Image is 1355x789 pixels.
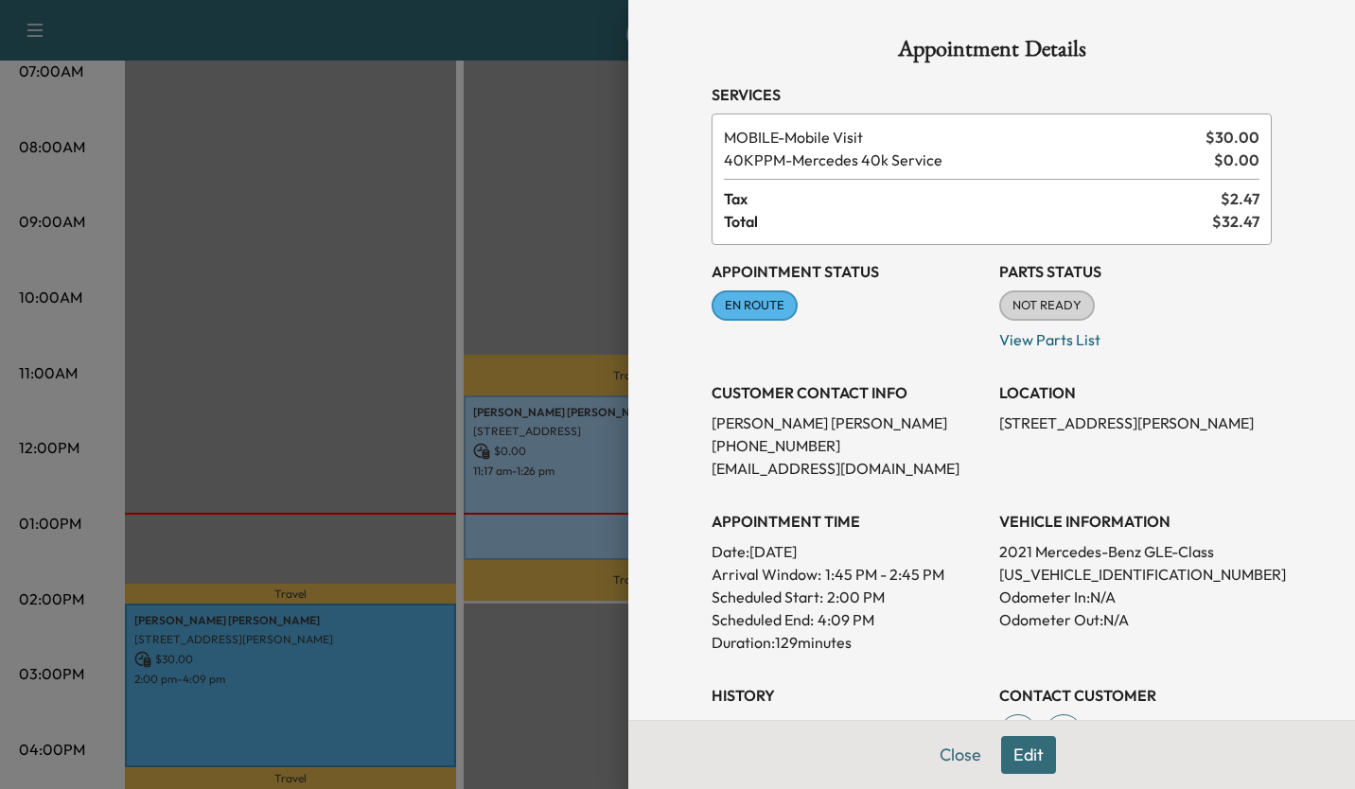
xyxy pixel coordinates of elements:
h3: VEHICLE INFORMATION [999,510,1272,533]
p: 2:00 PM [827,586,885,608]
h3: Services [712,83,1272,106]
p: Odometer In: N/A [999,586,1272,608]
span: 1:45 PM - 2:45 PM [825,563,944,586]
span: EN ROUTE [713,296,796,315]
span: $ 0.00 [1214,149,1259,171]
span: Mercedes 40k Service [724,149,1206,171]
p: Odometer Out: N/A [999,608,1272,631]
p: Duration: 129 minutes [712,631,984,654]
p: View Parts List [999,321,1272,351]
button: Close [927,736,994,774]
h3: Appointment Status [712,260,984,283]
p: [PHONE_NUMBER] [712,434,984,457]
span: Total [724,210,1212,233]
h1: Appointment Details [712,38,1272,68]
h3: CONTACT CUSTOMER [999,684,1272,707]
p: Created By : [PERSON_NAME] [712,714,984,737]
span: $ 2.47 [1221,187,1259,210]
span: $ 30.00 [1205,126,1259,149]
span: $ 32.47 [1212,210,1259,233]
h3: History [712,684,984,707]
p: Arrival Window: [712,563,984,586]
p: 2021 Mercedes-Benz GLE-Class [999,540,1272,563]
p: [US_VEHICLE_IDENTIFICATION_NUMBER] [999,563,1272,586]
p: [STREET_ADDRESS][PERSON_NAME] [999,412,1272,434]
h3: CUSTOMER CONTACT INFO [712,381,984,404]
p: Scheduled Start: [712,586,823,608]
span: Mobile Visit [724,126,1198,149]
h3: Parts Status [999,260,1272,283]
p: Date: [DATE] [712,540,984,563]
h3: APPOINTMENT TIME [712,510,984,533]
p: Scheduled End: [712,608,814,631]
h3: LOCATION [999,381,1272,404]
button: Edit [1001,736,1056,774]
p: [PERSON_NAME] [PERSON_NAME] [712,412,984,434]
span: Tax [724,187,1221,210]
span: NOT READY [1001,296,1093,315]
p: 4:09 PM [818,608,874,631]
p: [EMAIL_ADDRESS][DOMAIN_NAME] [712,457,984,480]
